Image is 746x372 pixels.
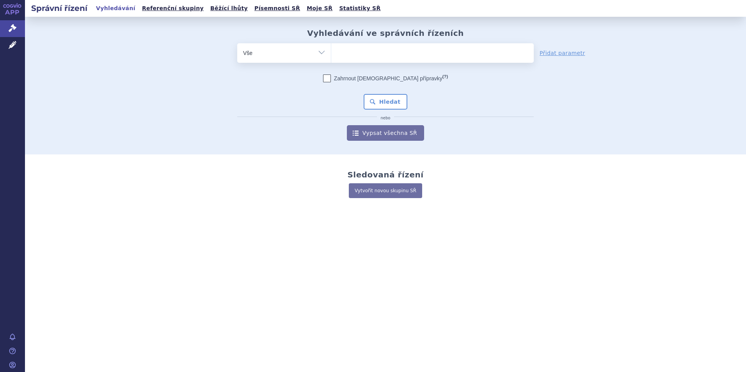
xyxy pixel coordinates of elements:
a: Statistiky SŘ [337,3,383,14]
button: Hledat [364,94,408,110]
a: Vytvořit novou skupinu SŘ [349,183,422,198]
h2: Správní řízení [25,3,94,14]
a: Běžící lhůty [208,3,250,14]
a: Vypsat všechna SŘ [347,125,424,141]
i: nebo [377,116,394,120]
a: Písemnosti SŘ [252,3,302,14]
a: Referenční skupiny [140,3,206,14]
label: Zahrnout [DEMOGRAPHIC_DATA] přípravky [323,74,448,82]
h2: Vyhledávání ve správních řízeních [307,28,464,38]
h2: Sledovaná řízení [347,170,423,179]
a: Přidat parametr [540,49,585,57]
abbr: (?) [442,74,448,79]
a: Moje SŘ [304,3,335,14]
a: Vyhledávání [94,3,138,14]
